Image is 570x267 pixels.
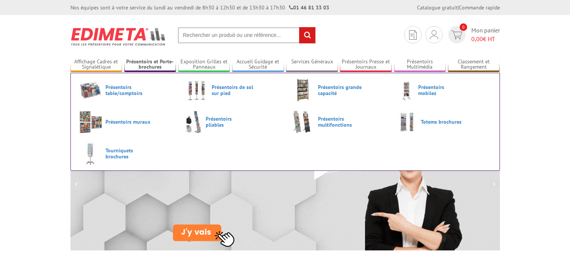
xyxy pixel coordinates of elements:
a: Présentoirs multifonctions [291,110,385,133]
a: Exposition Grilles et Panneaux [178,58,230,71]
img: devis rapide [451,31,462,39]
a: Classement et Rangement [448,58,500,71]
a: Affichage Cadres et Signalétique [70,58,122,71]
img: devis rapide [409,30,417,40]
input: rechercher [299,27,315,43]
a: devis rapide 0 Mon panier 0,00€ HT [446,26,500,43]
a: Totems brochures [397,110,492,133]
img: Présentoirs multifonctions [291,110,315,133]
img: devis rapide [430,30,438,39]
img: Tourniquets brochures [79,142,102,165]
strong: 01 46 81 33 03 [289,4,329,11]
img: Présentoirs mobiles [397,78,415,102]
a: Catalogue gratuit [417,4,458,11]
a: Services Généraux [286,58,338,71]
span: Présentoirs grande capacité [318,84,363,96]
a: Accueil Guidage et Sécurité [232,58,284,71]
span: 0,00 [471,35,483,43]
span: Mon panier [471,26,500,43]
img: Présentoirs table/comptoirs [79,78,102,102]
img: Totems brochures [397,110,417,133]
div: | [417,4,500,11]
span: Présentoirs de sol sur pied [212,84,257,96]
a: Tourniquets brochures [79,142,173,165]
a: Présentoirs mobiles [397,78,492,102]
span: Présentoirs table/comptoirs [105,84,151,96]
a: Présentoirs Presse et Journaux [340,58,392,71]
span: Totems brochures [421,119,466,125]
a: Présentoirs et Porte-brochures [124,58,176,71]
span: € HT [471,35,500,43]
span: Présentoirs mobiles [418,84,463,96]
img: Présentoir, panneau, stand - Edimeta - PLV, affichage, mobilier bureau, entreprise [70,23,167,51]
span: 0 [460,23,467,31]
span: Présentoirs muraux [105,119,151,125]
img: Présentoirs grande capacité [291,78,315,102]
span: Présentoirs pliables [206,116,251,128]
span: Présentoirs multifonctions [318,116,363,128]
a: Présentoirs grande capacité [291,78,385,102]
a: Présentoirs pliables [185,110,279,133]
img: Présentoirs pliables [185,110,202,133]
img: Présentoirs muraux [79,110,102,133]
a: Présentoirs Multimédia [394,58,446,71]
span: Tourniquets brochures [105,147,151,160]
input: Rechercher un produit ou une référence... [178,27,316,43]
a: Présentoirs muraux [79,110,173,133]
div: Nos équipes sont à votre service du lundi au vendredi de 8h30 à 12h30 et de 13h30 à 17h30 [70,4,329,11]
a: Commande rapide [459,4,500,11]
img: Présentoirs de sol sur pied [185,78,208,102]
a: Présentoirs de sol sur pied [185,78,279,102]
a: Présentoirs table/comptoirs [79,78,173,102]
